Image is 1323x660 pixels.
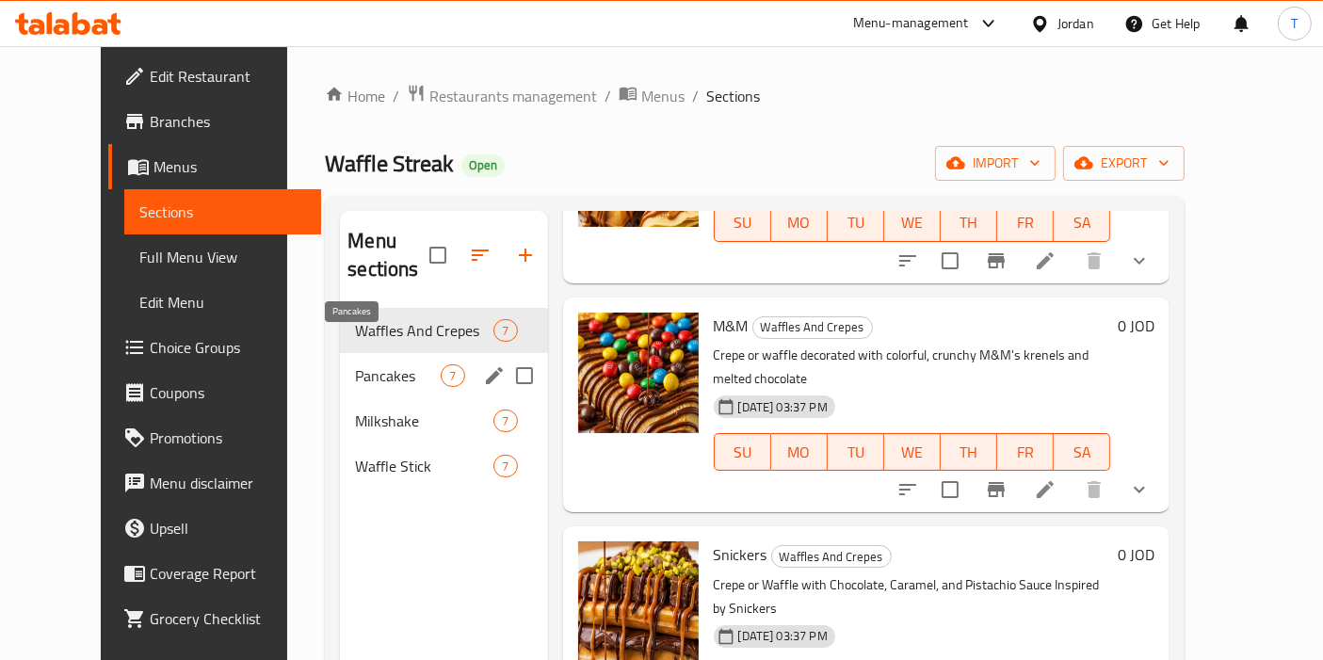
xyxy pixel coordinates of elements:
span: Edit Restaurant [150,65,307,88]
button: TU [828,433,884,471]
span: Upsell [150,517,307,539]
a: Edit menu item [1034,250,1057,272]
span: 7 [494,458,516,475]
span: Menus [153,155,307,178]
span: Waffle Stick [355,455,493,477]
a: Restaurants management [407,84,597,108]
button: sort-choices [885,467,930,512]
span: Promotions [150,427,307,449]
button: show more [1117,238,1162,283]
span: 7 [442,367,463,385]
button: SA [1054,433,1110,471]
span: Pancakes [355,364,441,387]
a: Coverage Report [108,551,322,596]
span: SU [722,439,764,466]
div: Pancakes7edit [340,353,547,398]
div: items [441,364,464,387]
button: TH [941,204,997,242]
div: Jordan [1057,13,1094,34]
span: Waffles And Crepes [355,319,493,342]
span: Coverage Report [150,562,307,585]
span: Branches [150,110,307,133]
span: Menu disclaimer [150,472,307,494]
h6: 0 JOD [1118,541,1154,568]
span: Milkshake [355,410,493,432]
a: Coupons [108,370,322,415]
h2: Menu sections [347,227,428,283]
li: / [605,85,611,107]
a: Branches [108,99,322,144]
span: Select to update [930,470,970,509]
svg: Show Choices [1128,478,1151,501]
span: 7 [494,322,516,340]
button: SU [714,433,771,471]
div: Open [461,154,505,177]
span: Snickers [714,540,767,569]
button: MO [771,204,828,242]
span: [DATE] 03:37 PM [731,627,835,645]
a: Grocery Checklist [108,596,322,641]
div: Waffles And Crepes [771,545,892,568]
a: Promotions [108,415,322,460]
span: SU [722,209,764,236]
a: Full Menu View [124,234,322,280]
button: export [1063,146,1185,181]
span: Waffle Streak [325,142,454,185]
a: Menu disclaimer [108,460,322,506]
button: SU [714,204,771,242]
a: Edit Menu [124,280,322,325]
button: show more [1117,467,1162,512]
li: / [692,85,699,107]
span: Coupons [150,381,307,404]
span: WE [892,209,933,236]
p: Crepe or Waffle with Chocolate, Caramel, and Pistachio Sauce Inspired by Snickers [714,573,1111,620]
span: Grocery Checklist [150,607,307,630]
span: Full Menu View [139,246,307,268]
button: delete [1072,238,1117,283]
span: TU [835,209,877,236]
span: Edit Menu [139,291,307,314]
span: Waffles And Crepes [753,316,872,338]
span: Sections [139,201,307,223]
button: delete [1072,467,1117,512]
span: SA [1061,209,1103,236]
span: 7 [494,412,516,430]
a: Menus [619,84,685,108]
span: [DATE] 03:37 PM [731,398,835,416]
a: Choice Groups [108,325,322,370]
div: Menu-management [853,12,969,35]
span: SA [1061,439,1103,466]
button: WE [884,433,941,471]
span: Menus [641,85,685,107]
div: Waffle Stick7 [340,443,547,489]
span: MO [779,439,820,466]
span: Select all sections [418,235,458,275]
span: MO [779,209,820,236]
button: WE [884,204,941,242]
span: Sort sections [458,233,503,278]
img: M&M [578,313,699,433]
p: Crepe or waffle decorated with colorful, crunchy M&M's krenels and melted chocolate [714,344,1111,391]
div: Waffles And Crepes7 [340,308,547,353]
span: TU [835,439,877,466]
h6: 0 JOD [1118,313,1154,339]
span: export [1078,152,1170,175]
button: FR [997,204,1054,242]
div: items [493,319,517,342]
button: TH [941,433,997,471]
button: Branch-specific-item [974,467,1019,512]
nav: breadcrumb [325,84,1185,108]
span: Select to update [930,241,970,281]
a: Edit Restaurant [108,54,322,99]
span: Choice Groups [150,336,307,359]
span: FR [1005,209,1046,236]
span: import [950,152,1041,175]
button: edit [480,362,508,390]
button: SA [1054,204,1110,242]
div: Milkshake7 [340,398,547,443]
svg: Show Choices [1128,250,1151,272]
div: items [493,410,517,432]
